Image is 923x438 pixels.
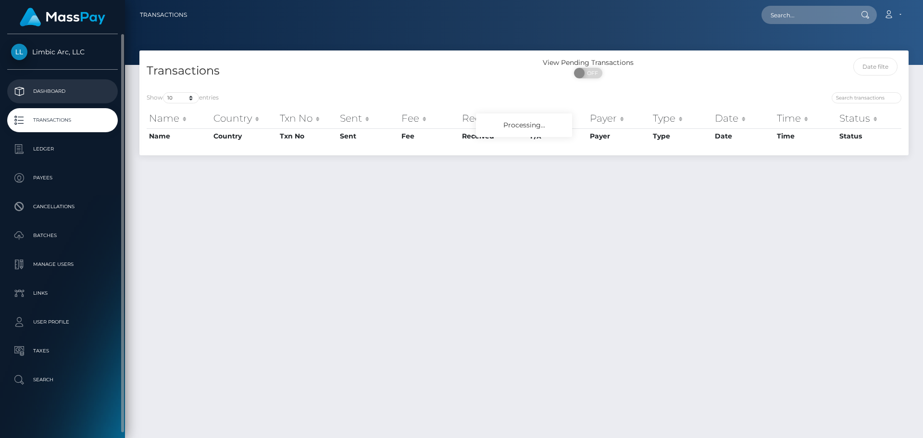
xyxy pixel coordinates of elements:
[7,281,118,305] a: Links
[211,109,278,128] th: Country
[7,224,118,248] a: Batches
[147,92,219,103] label: Show entries
[11,200,114,214] p: Cancellations
[277,109,337,128] th: Txn No
[147,128,211,144] th: Name
[524,58,652,68] div: View Pending Transactions
[528,109,587,128] th: F/X
[460,128,528,144] th: Received
[147,63,517,79] h4: Transactions
[774,109,837,128] th: Time
[7,48,118,56] span: Limbic Arc, LLC
[11,373,114,387] p: Search
[7,79,118,103] a: Dashboard
[7,137,118,161] a: Ledger
[761,6,852,24] input: Search...
[7,339,118,363] a: Taxes
[11,257,114,272] p: Manage Users
[650,109,712,128] th: Type
[147,109,211,128] th: Name
[399,128,460,144] th: Fee
[7,108,118,132] a: Transactions
[837,128,901,144] th: Status
[712,109,774,128] th: Date
[579,68,603,78] span: OFF
[20,8,105,26] img: MassPay Logo
[650,128,712,144] th: Type
[11,315,114,329] p: User Profile
[712,128,774,144] th: Date
[11,142,114,156] p: Ledger
[832,92,901,103] input: Search transactions
[11,113,114,127] p: Transactions
[11,344,114,358] p: Taxes
[587,109,650,128] th: Payer
[399,109,460,128] th: Fee
[460,109,528,128] th: Received
[163,92,199,103] select: Showentries
[277,128,337,144] th: Txn No
[11,286,114,300] p: Links
[140,5,187,25] a: Transactions
[587,128,650,144] th: Payer
[11,171,114,185] p: Payees
[7,195,118,219] a: Cancellations
[7,252,118,276] a: Manage Users
[211,128,278,144] th: Country
[476,113,572,137] div: Processing...
[11,228,114,243] p: Batches
[11,84,114,99] p: Dashboard
[7,310,118,334] a: User Profile
[7,368,118,392] a: Search
[853,58,898,75] input: Date filter
[7,166,118,190] a: Payees
[774,128,837,144] th: Time
[11,44,27,60] img: Limbic Arc, LLC
[837,109,901,128] th: Status
[337,128,399,144] th: Sent
[337,109,399,128] th: Sent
